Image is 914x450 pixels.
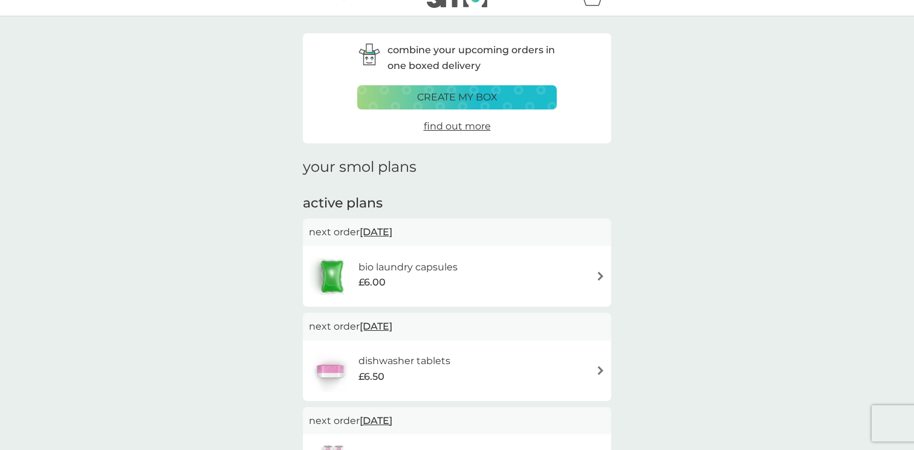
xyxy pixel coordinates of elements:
[309,413,605,429] p: next order
[360,220,392,244] span: [DATE]
[360,409,392,432] span: [DATE]
[596,366,605,375] img: arrow right
[387,42,557,73] p: combine your upcoming orders in one boxed delivery
[360,315,392,338] span: [DATE]
[303,194,611,213] h2: active plans
[309,350,351,392] img: dishwasher tablets
[417,90,498,105] p: create my box
[596,272,605,281] img: arrow right
[424,119,491,134] a: find out more
[358,353,450,369] h6: dishwasher tablets
[358,259,458,275] h6: bio laundry capsules
[309,319,605,334] p: next order
[424,120,491,132] span: find out more
[309,255,355,298] img: bio laundry capsules
[358,369,384,385] span: £6.50
[303,158,611,176] h1: your smol plans
[358,275,386,290] span: £6.00
[357,85,557,109] button: create my box
[309,224,605,240] p: next order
